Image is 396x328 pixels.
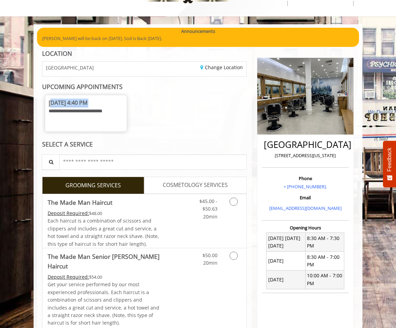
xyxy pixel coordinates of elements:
p: [STREET_ADDRESS][US_STATE] [264,152,347,159]
td: [DATE] [DATE] [DATE] [267,233,305,252]
span: $45.00 - $50.63 [199,198,218,212]
span: [GEOGRAPHIC_DATA] [46,65,94,70]
b: The Made Man Senior [PERSON_NAME] Haircut [48,252,161,271]
p: Get your service performed by our most experienced professionals. Each haircut is a combination o... [48,281,161,327]
h2: [GEOGRAPHIC_DATA] [264,140,347,150]
b: Announcements [181,28,215,35]
td: 10:00 AM - 7:00 PM [305,270,344,289]
span: GROOMING SERVICES [65,181,121,190]
a: Change Location [200,64,243,71]
div: $48.00 [48,210,161,217]
span: Each haircut is a combination of scissors and clippers and includes a great cut and service, a ho... [48,217,159,247]
b: LOCATION [42,49,72,58]
span: This service needs some Advance to be paid before we block your appointment [48,274,89,280]
span: Feedback [386,148,393,172]
h3: Opening Hours [262,225,349,230]
h3: Phone [264,176,347,181]
p: [PERSON_NAME] will be back on [DATE]. Sod is Back [DATE]. [42,35,354,42]
b: UPCOMING APPOINTMENTS [42,83,123,91]
div: $54.00 [48,273,161,281]
h3: Email [264,195,347,200]
button: Service Search [42,154,60,170]
a: + [PHONE_NUMBER]. [284,184,327,190]
b: The Made Man Haircut [48,198,112,207]
a: [EMAIL_ADDRESS][DOMAIN_NAME] [269,205,342,211]
span: 20min [203,260,218,266]
span: $50.00 [202,252,218,258]
span: 20min [203,213,218,220]
span: [DATE] 4:40 PM [49,99,87,107]
span: This service needs some Advance to be paid before we block your appointment [48,210,89,216]
button: Feedback - Show survey [383,141,396,187]
td: [DATE] [267,270,305,289]
td: 8:30 AM - 7:30 PM [305,233,344,252]
td: 8:30 AM - 7:00 PM [305,251,344,270]
span: COSMETOLOGY SERVICES [163,181,228,190]
div: SELECT A SERVICE [42,141,247,148]
td: [DATE] [267,251,305,270]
